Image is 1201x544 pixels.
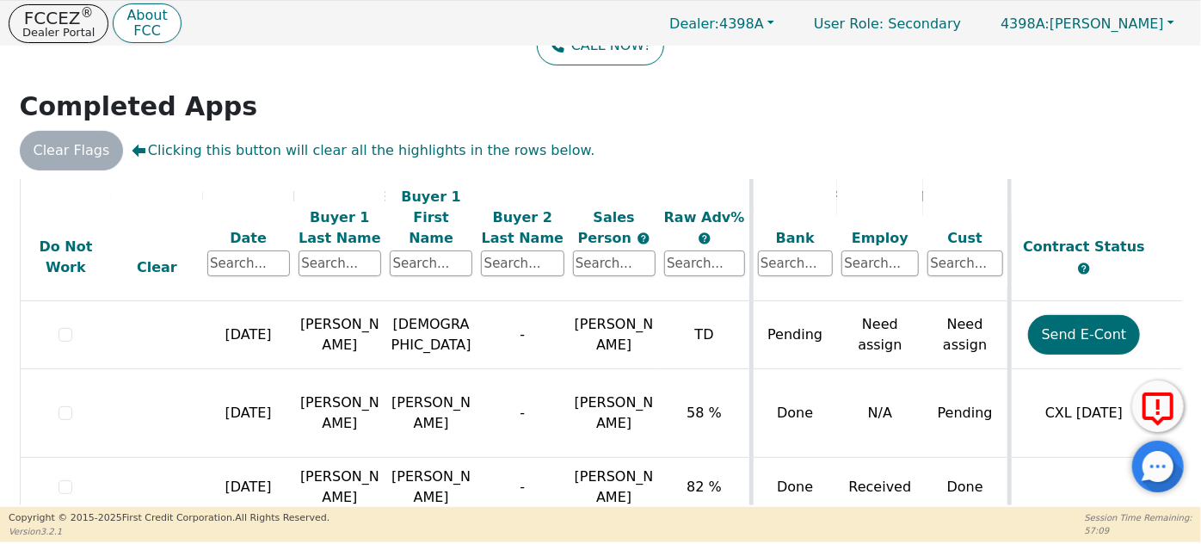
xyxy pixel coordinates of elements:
[758,228,834,249] div: Bank
[927,251,1003,277] input: Search...
[115,258,198,279] div: Clear
[797,7,978,40] a: User Role: Secondary
[982,10,1192,37] button: 4398A:[PERSON_NAME]
[923,369,1009,458] td: Pending
[837,458,923,517] td: Received
[1085,511,1192,524] p: Session Time Remaining:
[299,207,381,249] div: Buyer 1 Last Name
[203,301,294,369] td: [DATE]
[1085,524,1192,537] p: 57:09
[132,140,594,161] span: Clicking this button will clear all the highlights in the rows below.
[477,458,568,517] td: -
[294,458,385,517] td: [PERSON_NAME]
[207,228,290,249] div: Date
[390,187,472,249] div: Buyer 1 First Name
[923,301,1009,369] td: Need assign
[477,301,568,369] td: -
[923,458,1009,517] td: Done
[1023,239,1145,256] span: Contract Status
[22,9,95,27] p: FCCEZ
[664,209,745,226] span: Raw Adv%
[126,9,167,22] p: About
[113,3,181,44] button: AboutFCC
[203,458,294,517] td: [DATE]
[797,7,978,40] p: Secondary
[837,301,923,369] td: Need assign
[9,511,330,526] p: Copyright © 2015- 2025 First Credit Corporation.
[294,301,385,369] td: [PERSON_NAME]
[927,228,1003,249] div: Cust
[481,251,564,277] input: Search...
[575,394,654,431] span: [PERSON_NAME]
[578,209,637,246] span: Sales Person
[385,369,477,458] td: [PERSON_NAME]
[20,91,258,121] strong: Completed Apps
[573,251,656,277] input: Search...
[758,251,834,277] input: Search...
[81,5,94,21] sup: ®
[651,10,792,37] button: Dealer:4398A
[687,479,722,495] span: 82 %
[669,15,764,32] span: 4398A
[294,369,385,458] td: [PERSON_NAME]
[1001,15,1050,32] span: 4398A:
[841,251,919,277] input: Search...
[203,369,294,458] td: [DATE]
[207,251,290,277] input: Search...
[477,369,568,458] td: -
[751,301,837,369] td: Pending
[1001,15,1164,32] span: [PERSON_NAME]
[25,238,108,279] div: Do Not Work
[575,316,654,353] span: [PERSON_NAME]
[9,525,330,538] p: Version 3.2.1
[385,301,477,369] td: [DEMOGRAPHIC_DATA]
[126,24,167,38] p: FCC
[1132,380,1184,432] button: Report Error to FCC
[9,4,108,43] button: FCCEZ®Dealer Portal
[299,251,381,277] input: Search...
[751,458,837,517] td: Done
[687,405,722,421] span: 58 %
[575,468,654,505] span: [PERSON_NAME]
[235,512,330,523] span: All Rights Reserved.
[1028,315,1141,355] button: Send E-Cont
[385,458,477,517] td: [PERSON_NAME]
[390,251,472,277] input: Search...
[481,207,564,249] div: Buyer 2 Last Name
[1009,369,1157,458] td: CXL [DATE]
[669,15,719,32] span: Dealer:
[22,27,95,38] p: Dealer Portal
[695,326,714,343] span: TD
[841,228,919,249] div: Employ
[837,369,923,458] td: N/A
[664,251,745,277] input: Search...
[814,15,884,32] span: User Role :
[751,369,837,458] td: Done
